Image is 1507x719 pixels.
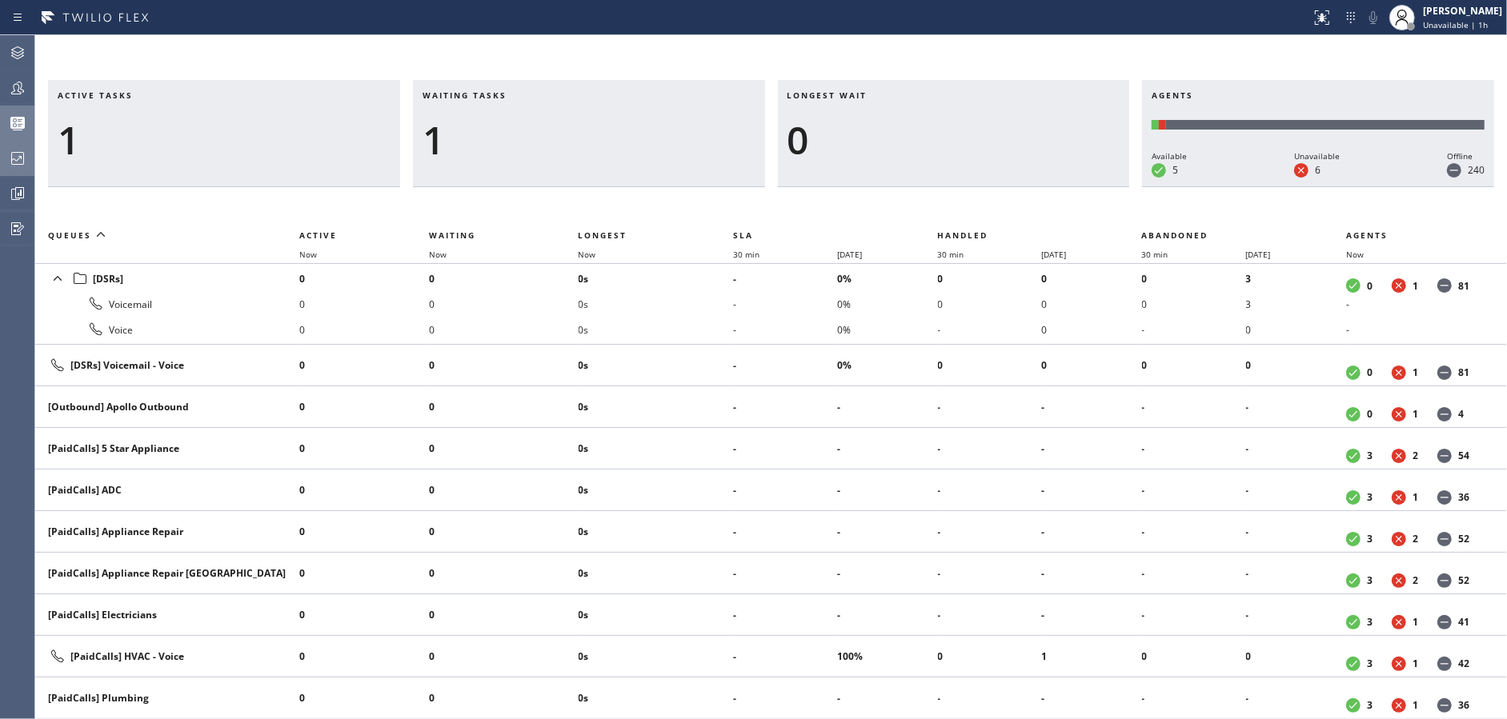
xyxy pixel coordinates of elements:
li: - [1346,317,1488,342]
div: Available: 5 [1152,120,1158,130]
div: [PaidCalls] Appliance Repair [48,525,287,538]
li: 1 [1041,644,1141,669]
dd: 0 [1367,365,1373,379]
li: 0 [299,685,429,711]
li: 0 [299,317,429,342]
li: - [837,685,937,711]
li: 0 [1246,317,1346,342]
li: 0 [429,436,579,461]
dd: 3 [1367,573,1373,587]
div: [PaidCalls] Plumbing [48,691,287,705]
span: [DATE] [837,249,862,260]
dt: Available [1346,615,1361,629]
li: 0 [299,519,429,545]
dt: Offline [1437,365,1452,380]
dt: Unavailable [1392,573,1406,588]
dd: 1 [1413,365,1418,379]
dd: 1 [1413,657,1418,670]
li: - [733,477,837,503]
li: 3 [1246,266,1346,291]
li: 0 [299,436,429,461]
dd: 5 [1172,163,1178,177]
li: 0 [299,602,429,628]
li: - [1041,519,1141,545]
dt: Available [1346,278,1361,293]
span: 30 min [938,249,964,260]
li: 0% [837,317,937,342]
dt: Available [1346,698,1361,713]
li: - [837,602,937,628]
li: 0 [1142,644,1246,669]
dd: 52 [1458,532,1469,545]
div: Offline [1447,149,1485,163]
li: 0 [299,353,429,378]
span: SLA [733,230,753,241]
dt: Available [1152,163,1166,178]
span: Abandoned [1142,230,1208,241]
li: - [1246,519,1346,545]
dd: 52 [1458,573,1469,587]
li: - [1142,394,1246,420]
dd: 1 [1413,490,1418,504]
li: - [1246,394,1346,420]
li: 0 [299,561,429,586]
li: 0 [299,291,429,317]
div: [DSRs] Voicemail - Voice [48,356,287,375]
li: 0s [579,685,734,711]
li: 0% [837,291,937,317]
dt: Unavailable [1392,490,1406,505]
div: [PaidCalls] Electricians [48,608,287,621]
li: 0s [579,519,734,545]
div: [PERSON_NAME] [1423,4,1502,18]
dt: Available [1346,365,1361,380]
li: 0 [429,602,579,628]
span: Now [299,249,317,260]
li: 0 [429,291,579,317]
dd: 3 [1367,490,1373,504]
li: 0 [1041,266,1141,291]
dt: Offline [1437,532,1452,546]
li: - [733,353,837,378]
li: 0% [837,353,937,378]
li: 0s [579,477,734,503]
dt: Unavailable [1392,532,1406,546]
div: 1 [423,117,756,163]
li: - [1041,685,1141,711]
dd: 2 [1413,449,1418,462]
li: 0 [1041,353,1141,378]
li: 0 [429,317,579,342]
span: Agents [1152,90,1193,101]
li: - [733,644,837,669]
li: - [1142,436,1246,461]
div: Offline: 240 [1166,120,1485,130]
div: Unavailable: 6 [1159,120,1167,130]
span: Now [1346,249,1364,260]
li: 0 [1041,317,1141,342]
li: 0 [938,291,1042,317]
dt: Offline [1437,698,1452,713]
dd: 1 [1413,615,1418,629]
li: - [938,317,1042,342]
span: Active tasks [58,90,133,101]
dt: Unavailable [1392,615,1406,629]
dt: Unavailable [1392,278,1406,293]
dt: Unavailable [1392,698,1406,713]
span: [DATE] [1041,249,1066,260]
li: - [733,266,837,291]
li: - [1142,519,1246,545]
li: - [733,291,837,317]
li: - [1246,561,1346,586]
li: 0 [299,477,429,503]
li: - [733,436,837,461]
dt: Available [1346,532,1361,546]
dd: 42 [1458,657,1469,670]
dt: Available [1346,490,1361,505]
dd: 6 [1315,163,1321,177]
li: - [1041,436,1141,461]
dd: 0 [1367,279,1373,293]
dd: 54 [1458,449,1469,462]
div: Available [1152,149,1187,163]
dt: Offline [1437,573,1452,588]
dt: Offline [1437,407,1452,421]
dd: 36 [1458,490,1469,504]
